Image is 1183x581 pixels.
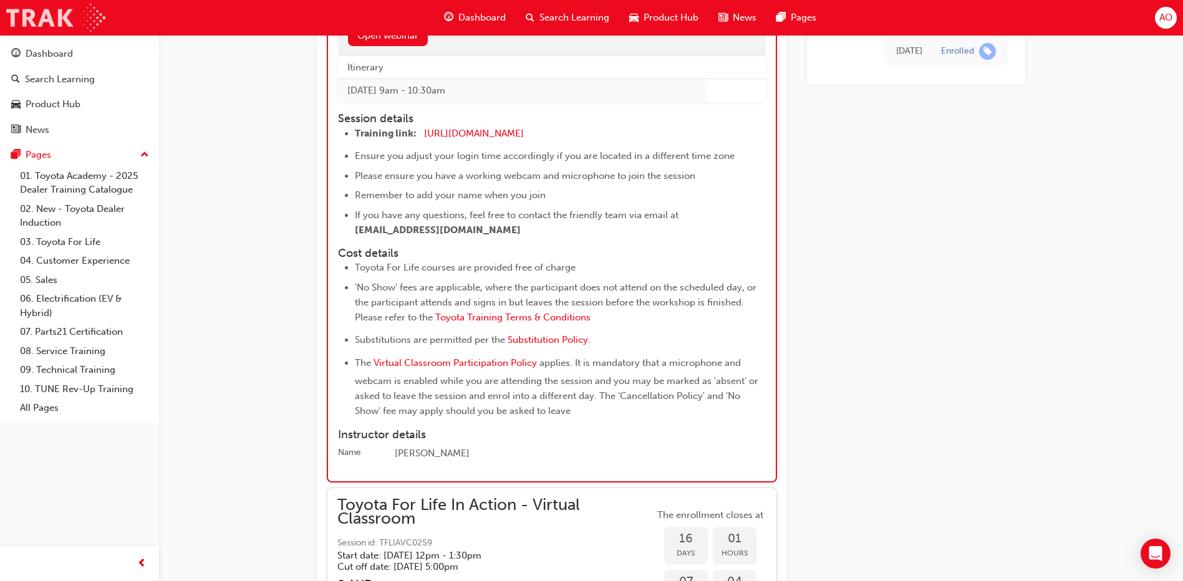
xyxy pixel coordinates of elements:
h5: Start date: [DATE] 12pm - 1:30pm [337,550,634,561]
span: Remember to add your name when you join [355,190,546,201]
a: [URL][DOMAIN_NAME] [424,128,524,139]
a: 06. Electrification (EV & Hybrid) [15,289,154,322]
span: 'No Show' fees are applicable, where the participant does not attend on the scheduled day, or the... [355,282,759,323]
a: 05. Sales [15,271,154,290]
span: guage-icon [11,49,21,60]
div: Product Hub [26,97,80,112]
a: news-iconNews [708,5,766,31]
span: guage-icon [444,10,453,26]
a: car-iconProduct Hub [619,5,708,31]
button: Pages [5,143,154,166]
span: search-icon [526,10,534,26]
div: [PERSON_NAME] [395,446,766,461]
a: All Pages [15,398,154,418]
span: news-icon [718,10,728,26]
span: Ensure you adjust your login time accordingly if you are located in a different time zone [355,150,735,161]
a: 08. Service Training [15,342,154,361]
td: [DATE] 9am - 10:30am [338,79,707,102]
button: AO [1155,7,1177,29]
a: Dashboard [5,42,154,65]
a: Toyota Training Terms & Conditions [435,312,591,323]
a: search-iconSearch Learning [516,5,619,31]
h5: Cut off date: [DATE] 5:00pm [337,561,634,572]
a: 09. Technical Training [15,360,154,380]
span: search-icon [11,74,20,85]
span: Search Learning [539,11,609,25]
span: pages-icon [11,150,21,161]
span: pages-icon [776,10,786,26]
span: Session id: TFLIAVC0259 [337,536,654,550]
div: Tue Sep 30 2025 13:42:54 GMT+1000 (Australian Eastern Standard Time) [896,44,922,59]
span: 16 [664,532,708,546]
a: 01. Toyota Academy - 2025 Dealer Training Catalogue [15,166,154,199]
span: Substitutions are permitted per the [355,334,505,345]
h4: Cost details [338,247,766,261]
a: 07. Parts21 Certification [15,322,154,342]
a: pages-iconPages [766,5,826,31]
span: AO [1159,11,1172,25]
span: applies. It is mandatory that a microphone and webcam is enabled while you are attending the sess... [355,357,761,416]
span: car-icon [629,10,639,26]
a: Search Learning [5,68,154,91]
a: 10. TUNE Rev-Up Training [15,380,154,399]
img: Trak [6,4,105,32]
span: News [733,11,756,25]
span: Pages [791,11,816,25]
div: News [26,123,49,137]
span: prev-icon [137,556,147,572]
span: Toyota For Life In Action - Virtual Classroom [337,498,654,526]
div: Name [338,446,361,459]
span: learningRecordVerb_ENROLL-icon [979,43,996,60]
button: DashboardSearch LearningProduct HubNews [5,40,154,143]
span: 01 [713,532,756,546]
span: news-icon [11,125,21,136]
a: 04. Customer Experience [15,251,154,271]
span: The enrollment closes at [654,508,766,522]
h4: Instructor details [338,428,766,442]
div: Open Intercom Messenger [1141,539,1171,569]
span: Hours [713,546,756,560]
a: Product Hub [5,93,154,116]
span: Training link: [355,128,417,139]
div: Search Learning [25,72,95,87]
div: Pages [26,148,51,162]
div: Dashboard [26,47,73,61]
h4: Session details [338,112,743,126]
span: Product Hub [644,11,698,25]
a: Open webinar [348,26,428,46]
a: 03. Toyota For Life [15,233,154,252]
a: 02. New - Toyota Dealer Induction [15,199,154,233]
span: Please ensure you have a working webcam and microphone to join the session [355,170,695,181]
span: Dashboard [458,11,506,25]
th: Itinerary [338,56,707,79]
a: Substitution Policy. [508,334,591,345]
span: Days [664,546,708,560]
span: The [355,357,371,368]
span: If you have any questions, feel free to contact the friendly team via email at [355,209,678,221]
span: Toyota For Life courses are provided free of charge [355,262,576,273]
span: car-icon [11,99,21,110]
div: Enrolled [941,46,974,57]
span: up-icon [140,147,149,163]
a: News [5,118,154,142]
a: Virtual Classroom Participation Policy [374,357,537,368]
span: [EMAIL_ADDRESS][DOMAIN_NAME] [355,224,521,236]
a: guage-iconDashboard [434,5,516,31]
